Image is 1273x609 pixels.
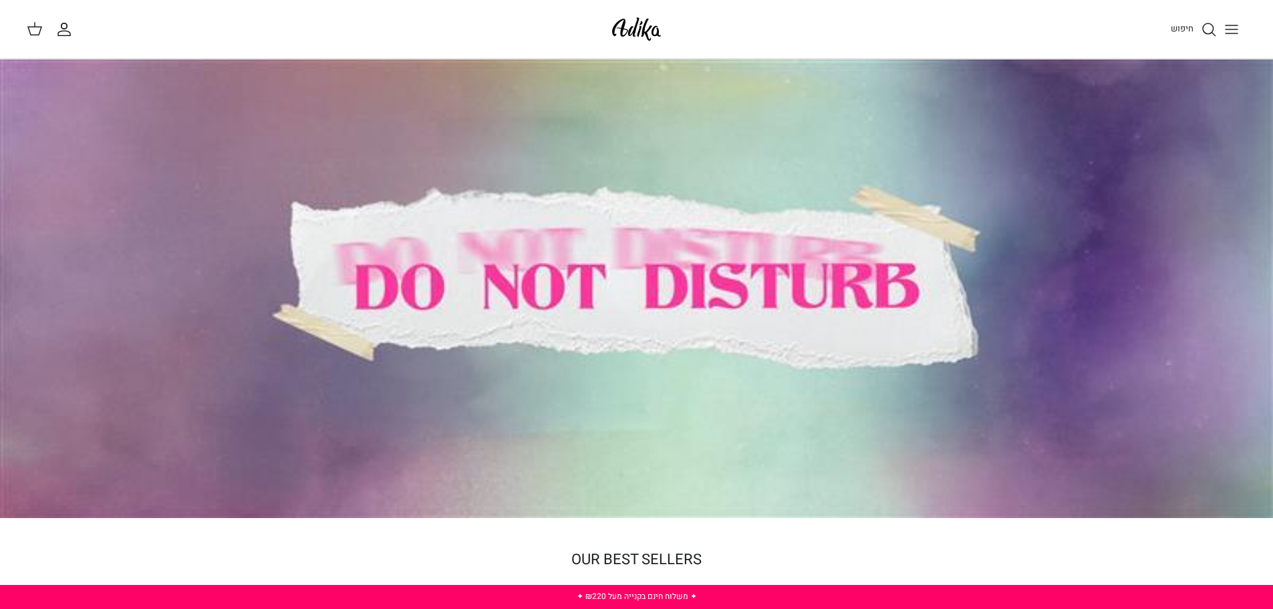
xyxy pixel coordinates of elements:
button: Toggle menu [1217,15,1246,44]
a: OUR BEST SELLERS [571,549,702,570]
a: החשבון שלי [56,21,78,37]
span: חיפוש [1171,22,1193,35]
img: Adika IL [608,13,665,45]
a: חיפוש [1171,21,1217,37]
a: ✦ משלוח חינם בקנייה מעל ₪220 ✦ [577,590,697,602]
